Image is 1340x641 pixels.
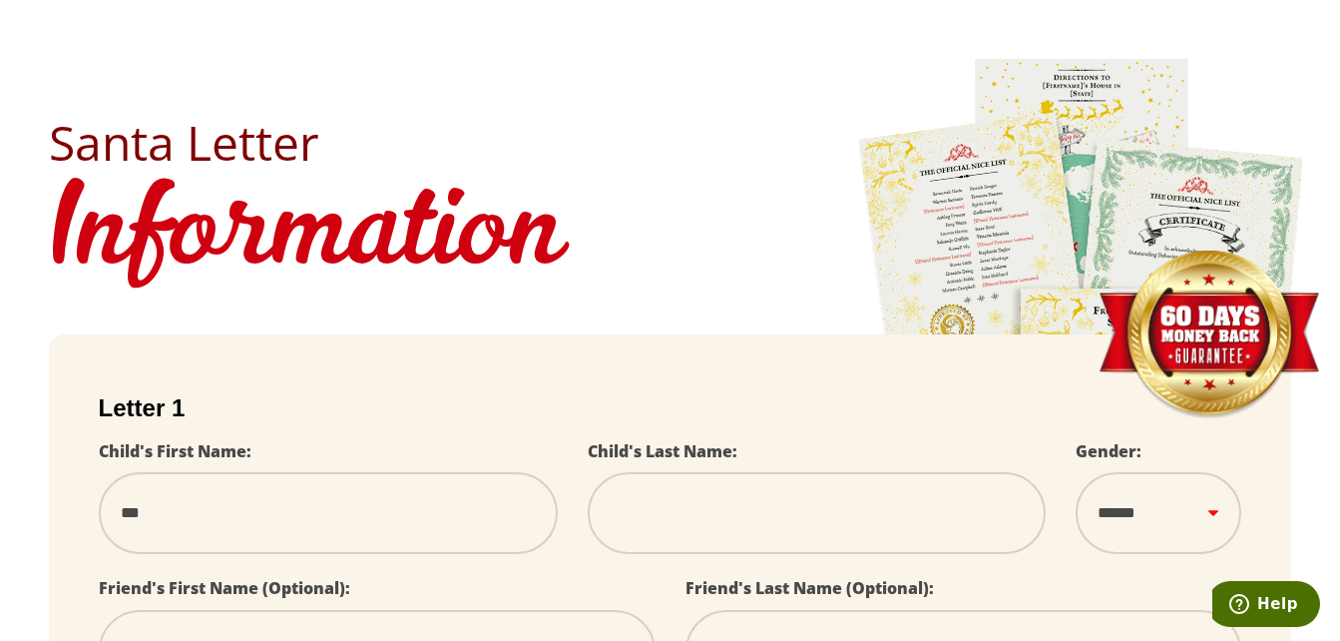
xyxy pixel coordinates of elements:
label: Child's First Name: [99,440,251,462]
img: letters.png [857,56,1306,614]
h1: Information [49,167,1292,305]
label: Gender: [1076,440,1141,462]
iframe: Opens a widget where you can find more information [1212,581,1320,631]
h2: Santa Letter [49,119,1292,167]
label: Child's Last Name: [588,440,737,462]
img: Money Back Guarantee [1097,250,1321,420]
label: Friend's Last Name (Optional): [685,577,934,599]
h2: Letter 1 [99,394,1242,422]
label: Friend's First Name (Optional): [99,577,350,599]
